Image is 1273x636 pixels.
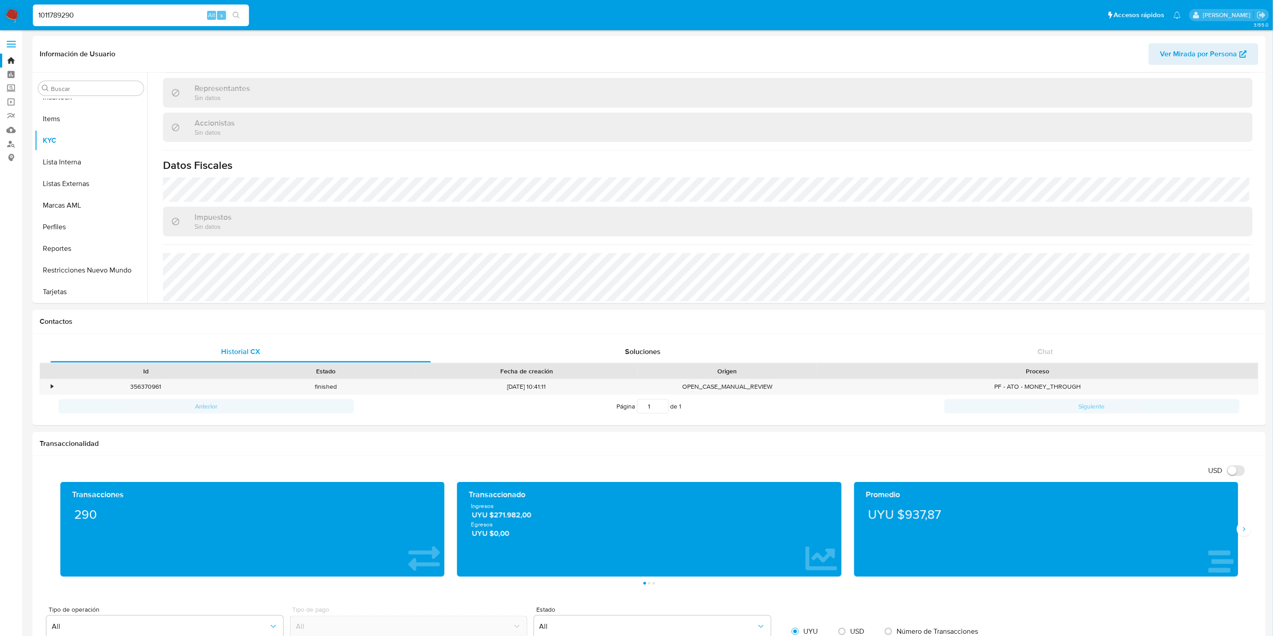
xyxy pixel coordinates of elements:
[195,83,250,93] h3: Representantes
[163,78,1253,107] div: RepresentantesSin datos
[236,379,416,394] div: finished
[1173,11,1181,19] a: Notificaciones
[35,259,147,281] button: Restricciones Nuevo Mundo
[163,113,1253,142] div: AccionistasSin datos
[35,108,147,130] button: Items
[56,379,236,394] div: 356370961
[422,367,631,376] div: Fecha de creación
[195,212,231,222] h3: Impuestos
[1114,10,1164,20] span: Accesos rápidos
[1257,10,1266,20] a: Salir
[35,151,147,173] button: Lista Interna
[625,346,661,357] span: Soluciones
[163,207,1253,236] div: ImpuestosSin datos
[1160,43,1237,65] span: Ver Mirada por Persona
[1203,11,1254,19] p: gregorio.negri@mercadolibre.com
[242,367,410,376] div: Estado
[680,402,682,411] span: 1
[35,130,147,151] button: KYC
[35,195,147,216] button: Marcas AML
[62,367,230,376] div: Id
[51,85,140,93] input: Buscar
[42,85,49,92] button: Buscar
[35,281,147,303] button: Tarjetas
[1149,43,1259,65] button: Ver Mirada por Persona
[817,379,1258,394] div: PF - ATO - MONEY_THROUGH
[644,367,811,376] div: Origen
[220,11,223,19] span: s
[638,379,818,394] div: OPEN_CASE_MANUAL_REVIEW
[416,379,637,394] div: [DATE] 10:41:11
[227,9,245,22] button: search-icon
[163,159,1253,172] h1: Datos Fiscales
[35,173,147,195] button: Listas Externas
[59,399,354,413] button: Anterior
[33,9,249,21] input: Buscar usuario o caso...
[617,399,682,413] span: Página de
[35,238,147,259] button: Reportes
[51,382,53,391] div: •
[208,11,215,19] span: Alt
[35,216,147,238] button: Perfiles
[40,317,1259,326] h1: Contactos
[195,118,235,128] h3: Accionistas
[195,93,250,102] p: Sin datos
[824,367,1252,376] div: Proceso
[1037,346,1053,357] span: Chat
[40,50,115,59] h1: Información de Usuario
[221,346,260,357] span: Historial CX
[195,222,231,231] p: Sin datos
[195,128,235,136] p: Sin datos
[40,439,1259,448] h1: Transaccionalidad
[944,399,1240,413] button: Siguiente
